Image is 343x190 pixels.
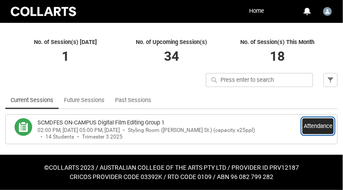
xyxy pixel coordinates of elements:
li: Current Sessions [5,91,59,109]
div: Styling Room ([PERSON_NAME] St.) (capacity x25ppl) [128,127,255,134]
span: No. of Upcoming Session(s) [136,39,207,45]
span: 18 [270,48,285,64]
img: Josh.Stafield [323,7,332,16]
div: 14 Students [45,134,74,140]
button: Filter [324,73,338,87]
div: Trimester 3 2025 [82,134,123,140]
a: Future Sessions [64,91,104,109]
a: Home [247,4,266,18]
li: Future Sessions [59,91,110,109]
span: No. of Session(s) [DATE] [34,39,97,45]
a: Current Sessions [11,91,53,109]
div: 02:00 PM, [DATE] 05:00 PM, [DATE] [37,127,120,134]
input: Press enter to search [206,73,313,87]
span: 34 [164,48,179,64]
h3: SCMDFES ON-CAMPUS Digital Film Editing Group 1 [37,118,164,127]
a: Past Sessions [115,91,151,109]
li: Past Sessions [110,91,157,109]
span: 1 [62,48,69,64]
button: Attendance [302,118,334,134]
button: User Profile Josh.Stafield [321,4,334,18]
span: No. of Session(s) This Month [241,39,315,45]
